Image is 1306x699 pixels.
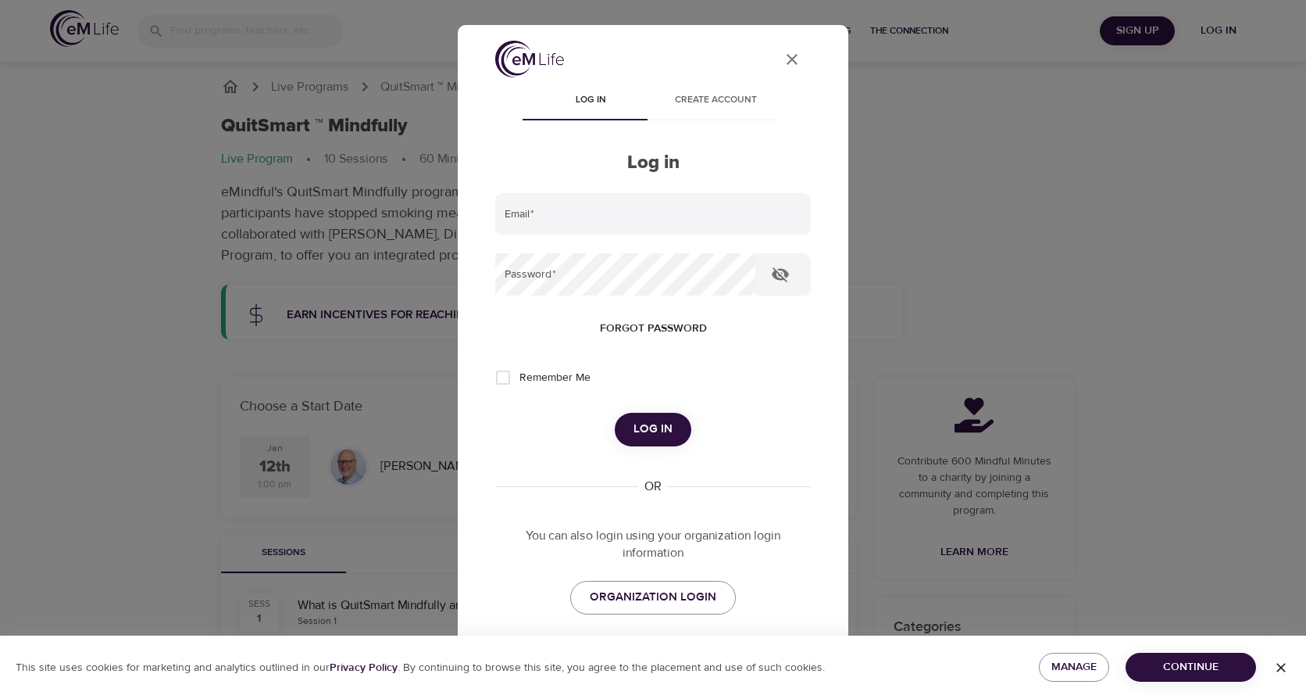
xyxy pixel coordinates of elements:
[638,478,668,496] div: OR
[615,413,691,446] button: Log in
[537,92,644,109] span: Log in
[495,527,811,563] p: You can also login using your organization login information
[495,83,811,120] div: disabled tabs example
[330,661,398,675] b: Privacy Policy
[519,370,591,386] span: Remember Me
[662,92,769,109] span: Create account
[570,581,736,614] a: ORGANIZATION LOGIN
[1138,658,1244,677] span: Continue
[590,587,716,608] span: ORGANIZATION LOGIN
[495,41,564,77] img: logo
[1051,658,1097,677] span: Manage
[594,314,713,343] button: Forgot password
[773,41,811,78] button: close
[600,319,707,339] span: Forgot password
[495,152,811,174] h2: Log in
[633,419,673,439] span: Log in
